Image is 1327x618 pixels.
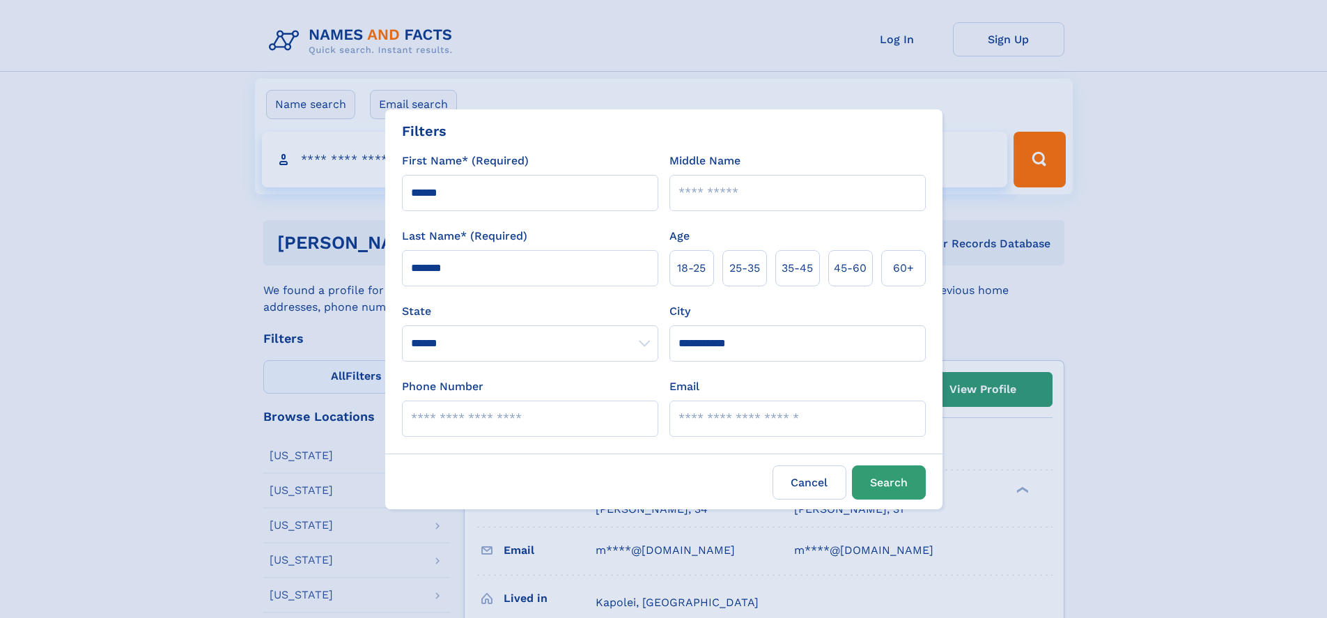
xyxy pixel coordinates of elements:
label: Middle Name [669,153,740,169]
label: Email [669,378,699,395]
label: City [669,303,690,320]
label: Age [669,228,690,245]
button: Search [852,465,926,500]
span: 25‑35 [729,260,760,277]
label: Cancel [773,465,846,500]
label: State [402,303,658,320]
span: 35‑45 [782,260,813,277]
label: Last Name* (Required) [402,228,527,245]
label: Phone Number [402,378,483,395]
span: 60+ [893,260,914,277]
div: Filters [402,121,447,141]
label: First Name* (Required) [402,153,529,169]
span: 18‑25 [677,260,706,277]
span: 45‑60 [834,260,867,277]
